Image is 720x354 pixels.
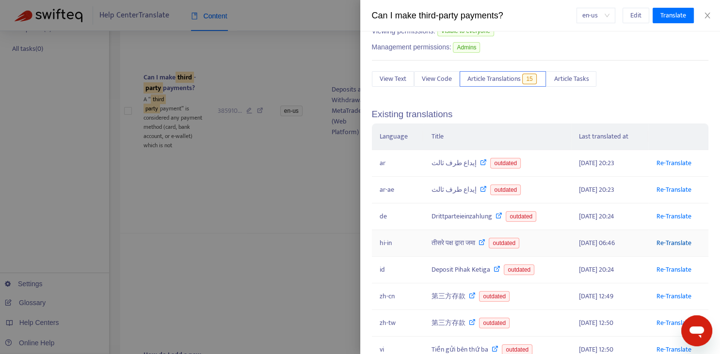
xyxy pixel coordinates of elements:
span: outdated [504,264,534,275]
span: en-us [582,8,609,23]
span: outdated [490,158,521,169]
a: Re-Translate [656,184,691,195]
div: Drittparteieinzahlung [431,211,563,222]
td: [DATE] 06:46 [571,230,648,257]
a: Re-Translate [656,291,691,302]
a: Re-Translate [656,237,691,248]
span: Article Translations [467,74,521,84]
td: hi-in [372,230,424,257]
div: إيداع طرف ثالث [431,158,563,169]
span: Article Tasks [554,74,589,84]
td: [DATE] 12:49 [571,283,648,310]
th: Title [423,123,571,150]
td: [DATE] 20:24 [571,203,648,230]
div: तीसरे पक्ष द्वारा जमा [431,238,563,248]
div: 第三方存款 [431,318,563,328]
span: Edit [630,10,641,21]
button: View Text [372,71,414,87]
td: [DATE] 20:24 [571,257,648,283]
span: Translate [660,10,686,21]
span: 15 [522,74,536,84]
a: Re-Translate [656,211,691,222]
a: Re-Translate [656,317,691,328]
span: close [704,12,711,19]
td: [DATE] 12:50 [571,310,648,337]
span: View Code [422,74,452,84]
button: Close [701,11,714,20]
button: View Code [414,71,460,87]
td: [DATE] 20:23 [571,177,648,203]
a: Re-Translate [656,264,691,275]
div: إيداع طرف ثالث [431,185,563,195]
span: outdated [479,291,510,302]
span: outdated [490,185,521,195]
td: de [372,203,424,230]
iframe: Button to launch messaging window [681,315,712,346]
td: id [372,257,424,283]
h5: Existing translations [372,109,709,120]
span: View Text [380,74,406,84]
td: zh-tw [372,310,424,337]
span: Admins [453,42,480,53]
td: ar [372,150,424,177]
th: Language [372,123,424,150]
button: Article Translations15 [460,71,546,87]
span: outdated [489,238,519,248]
button: Translate [653,8,694,23]
td: [DATE] 20:23 [571,150,648,177]
th: Last translated at [571,123,648,150]
span: outdated [506,211,536,222]
span: Viewing permissions: [372,26,435,36]
a: Re-Translate [656,157,691,169]
div: 第三方存款 [431,291,563,302]
span: Visible to everyone [437,26,494,36]
span: outdated [479,318,510,328]
div: Deposit Pihak Ketiga [431,264,563,275]
button: Edit [623,8,649,23]
span: Management permissions: [372,42,451,52]
td: ar-ae [372,177,424,203]
td: zh-cn [372,283,424,310]
div: Can I make third-party payments? [372,9,576,22]
button: Article Tasks [546,71,596,87]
